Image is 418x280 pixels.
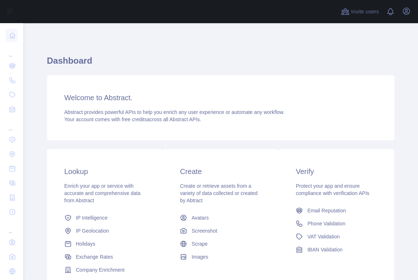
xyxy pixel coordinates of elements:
span: Your account comes with across all Abstract APIs. [64,116,201,122]
span: Enrich your app or service with accurate and comprehensive data from Abstract [64,183,141,203]
a: Scrape [177,237,264,250]
a: Company Enrichment [62,263,148,276]
span: Protect your app and ensure compliance with verification APIs [296,183,369,196]
span: Exchange Rates [76,253,113,260]
h3: Lookup [64,166,145,177]
a: Avatars [177,211,264,224]
span: Company Enrichment [76,266,125,273]
a: Email Reputation [293,204,380,217]
a: Images [177,250,264,263]
span: Avatars [191,214,208,221]
span: Screenshot [191,227,217,234]
a: IP Geolocation [62,224,148,237]
span: IBAN Validation [307,246,342,253]
span: Abstract provides powerful APIs to help you enrich any user experience or automate any workflow. [64,109,285,115]
span: Holidays [76,240,96,247]
span: Images [191,253,208,260]
h1: Dashboard [47,55,394,72]
h3: Welcome to Abstract. [64,93,377,103]
span: IP Intelligence [76,214,108,221]
span: Email Reputation [307,207,346,214]
a: Exchange Rates [62,250,148,263]
a: IP Intelligence [62,211,148,224]
div: ... [6,117,17,132]
a: VAT Validation [293,230,380,243]
span: VAT Validation [307,233,339,240]
div: ... [6,220,17,234]
span: Scrape [191,240,207,247]
h3: Verify [296,166,377,177]
span: Create or retrieve assets from a variety of data collected or created by Abtract [180,183,257,203]
button: Invite users [339,6,380,17]
a: IBAN Validation [293,243,380,256]
span: free credits [122,116,147,122]
h3: Create [180,166,261,177]
span: Invite users [351,8,379,16]
div: ... [6,43,17,58]
a: Phone Validation [293,217,380,230]
span: Phone Validation [307,220,345,227]
span: IP Geolocation [76,227,109,234]
a: Holidays [62,237,148,250]
a: Screenshot [177,224,264,237]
